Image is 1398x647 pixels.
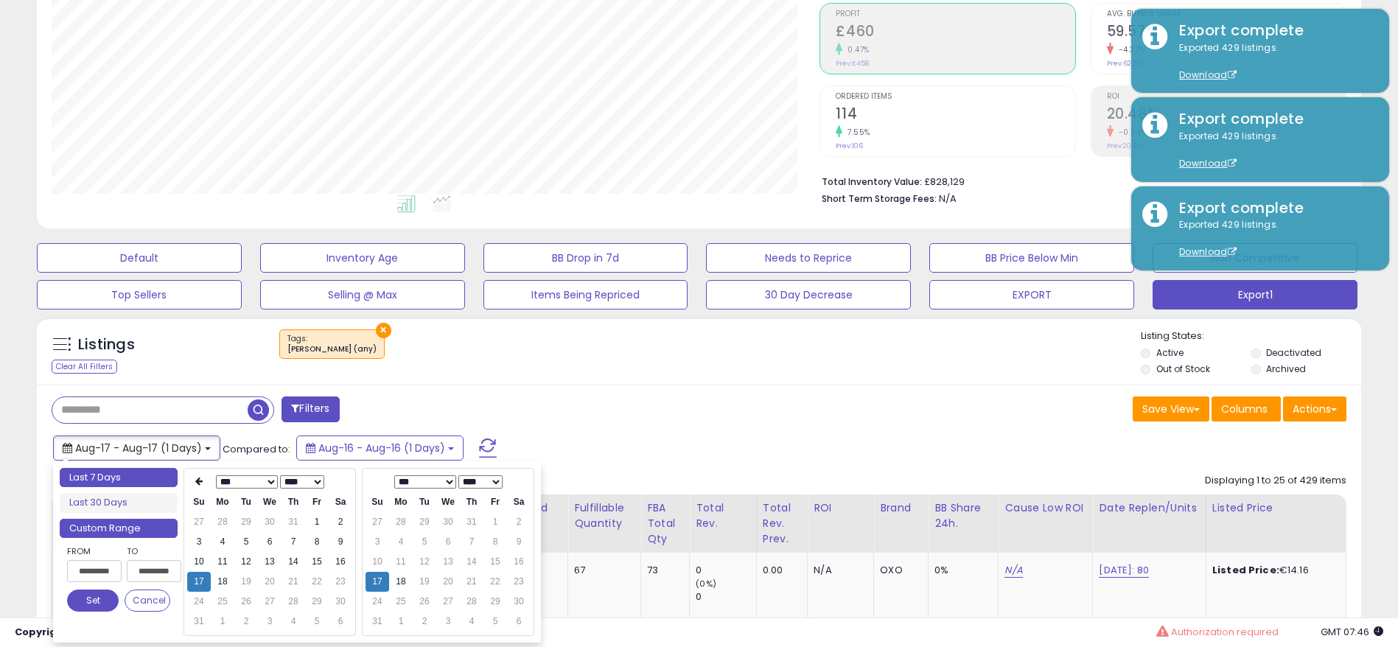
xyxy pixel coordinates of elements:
[305,532,329,552] td: 8
[234,572,258,592] td: 19
[1212,563,1279,577] b: Listed Price:
[1168,218,1378,259] div: Exported 429 listings.
[389,612,413,632] td: 1
[53,436,220,461] button: Aug-17 - Aug-17 (1 Days)
[37,243,242,273] button: Default
[376,323,391,338] button: ×
[696,564,756,577] div: 0
[305,552,329,572] td: 15
[483,532,507,552] td: 8
[999,494,1093,553] th: CSV column name: cust_attr_5_Cause Low ROI
[305,492,329,512] th: Fr
[880,500,922,516] div: Brand
[329,492,352,512] th: Sa
[282,512,305,532] td: 31
[413,612,436,632] td: 2
[60,519,178,539] li: Custom Range
[929,243,1134,273] button: BB Price Below Min
[814,564,862,577] div: N/A
[389,552,413,572] td: 11
[305,512,329,532] td: 1
[934,564,987,577] div: 0%
[460,592,483,612] td: 28
[1107,59,1146,68] small: Prev: 62.29%
[1156,346,1184,359] label: Active
[305,592,329,612] td: 29
[1004,563,1022,578] a: N/A
[366,612,389,632] td: 31
[436,492,460,512] th: We
[282,492,305,512] th: Th
[366,512,389,532] td: 27
[436,532,460,552] td: 6
[282,612,305,632] td: 4
[507,492,531,512] th: Sa
[483,280,688,309] button: Items Being Repriced
[329,512,352,532] td: 2
[1107,23,1346,43] h2: 59.57%
[260,280,465,309] button: Selling @ Max
[763,500,801,547] div: Total Rev. Prev.
[574,500,635,531] div: Fulfillable Quantity
[1205,474,1346,488] div: Displaying 1 to 25 of 429 items
[836,59,869,68] small: Prev: £458
[258,572,282,592] td: 20
[836,10,1074,18] span: Profit
[211,492,234,512] th: Mo
[282,592,305,612] td: 28
[234,512,258,532] td: 29
[822,175,922,188] b: Total Inventory Value:
[389,572,413,592] td: 18
[836,105,1074,125] h2: 114
[60,493,178,513] li: Last 30 Days
[483,612,507,632] td: 5
[507,572,531,592] td: 23
[413,492,436,512] th: Tu
[1168,20,1378,41] div: Export complete
[282,572,305,592] td: 21
[329,572,352,592] td: 23
[329,552,352,572] td: 16
[507,552,531,572] td: 16
[413,512,436,532] td: 29
[234,612,258,632] td: 2
[436,612,460,632] td: 3
[296,436,464,461] button: Aug-16 - Aug-16 (1 Days)
[706,280,911,309] button: 30 Day Decrease
[223,442,290,456] span: Compared to:
[187,572,211,592] td: 17
[822,192,937,205] b: Short Term Storage Fees:
[880,564,917,577] div: OXO
[1099,500,1200,516] div: Date Replen/Units
[483,243,688,273] button: BB Drop in 7d
[507,512,531,532] td: 2
[52,360,117,374] div: Clear All Filters
[934,500,992,531] div: BB Share 24h.
[366,572,389,592] td: 17
[389,512,413,532] td: 28
[258,612,282,632] td: 3
[234,552,258,572] td: 12
[1107,93,1346,101] span: ROI
[211,612,234,632] td: 1
[1266,346,1321,359] label: Deactivated
[1107,141,1146,150] small: Prev: 20.60%
[483,492,507,512] th: Fr
[187,512,211,532] td: 27
[696,590,756,604] div: 0
[1114,44,1144,55] small: -4.37%
[483,592,507,612] td: 29
[15,626,256,640] div: seller snap | |
[258,552,282,572] td: 13
[258,592,282,612] td: 27
[1212,500,1340,516] div: Listed Price
[483,552,507,572] td: 15
[187,492,211,512] th: Su
[706,243,911,273] button: Needs to Reprice
[1168,197,1378,219] div: Export complete
[413,532,436,552] td: 5
[436,572,460,592] td: 20
[67,544,119,559] label: From
[507,532,531,552] td: 9
[287,344,377,354] div: [PERSON_NAME] (any)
